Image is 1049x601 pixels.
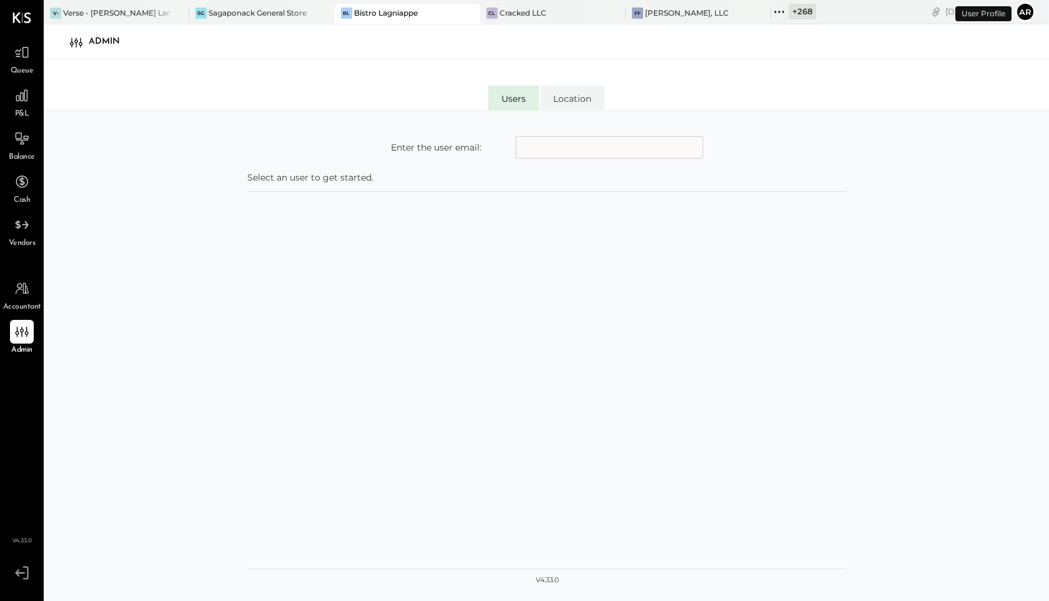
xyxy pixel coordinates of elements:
[945,6,1012,17] div: [DATE]
[341,7,352,19] div: BL
[15,109,29,120] span: P&L
[1,84,43,120] a: P&L
[354,7,418,18] div: Bistro Lagniappe
[500,7,546,18] div: Cracked LLC
[540,86,604,111] li: Location
[247,171,847,184] p: Select an user to get started.
[1,41,43,77] a: Queue
[1,277,43,313] a: Accountant
[391,141,481,154] label: Enter the user email:
[930,5,942,18] div: copy link
[63,7,170,18] div: Verse - [PERSON_NAME] Lankershim LLC
[50,7,61,19] div: V-
[14,195,30,206] span: Cash
[536,575,559,585] div: v 4.33.0
[632,7,643,19] div: FF
[1,127,43,163] a: Balance
[1015,2,1035,22] button: Ar
[955,6,1012,21] div: User Profile
[9,238,36,249] span: Vendors
[645,7,729,18] div: [PERSON_NAME], LLC
[9,152,35,163] span: Balance
[1,213,43,249] a: Vendors
[789,4,816,19] div: + 268
[1,320,43,356] a: Admin
[195,7,207,19] div: SG
[89,32,132,52] div: Admin
[488,86,539,111] li: Users
[11,345,32,356] span: Admin
[486,7,498,19] div: CL
[3,302,41,313] span: Accountant
[1,170,43,206] a: Cash
[11,66,34,77] span: Queue
[209,7,307,18] div: Sagaponack General Store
